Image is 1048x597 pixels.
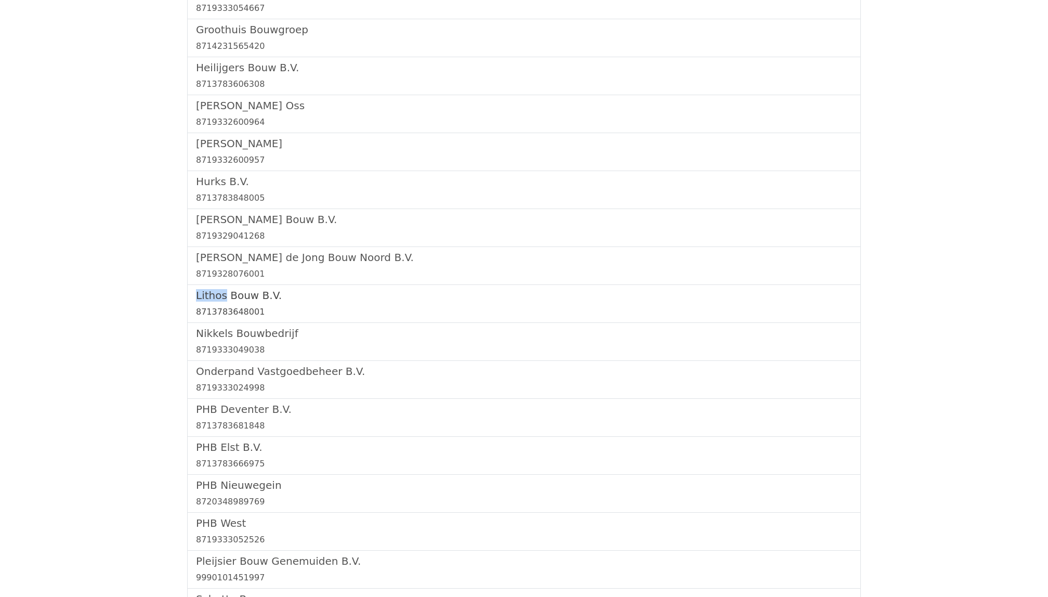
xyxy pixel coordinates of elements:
[196,175,852,188] h5: Hurks B.V.
[196,479,852,508] a: PHB Nieuwegein8720348989769
[196,154,852,166] div: 8719332600957
[196,2,852,15] div: 8719333054667
[196,306,852,318] div: 8713783648001
[196,213,852,242] a: [PERSON_NAME] Bouw B.V.8719329041268
[196,99,852,128] a: [PERSON_NAME] Oss8719332600964
[196,365,852,378] h5: Onderpand Vastgoedbeheer B.V.
[196,517,852,546] a: PHB West8719333052526
[196,213,852,226] h5: [PERSON_NAME] Bouw B.V.
[196,61,852,90] a: Heilijgers Bouw B.V.8713783606308
[196,534,852,546] div: 8719333052526
[196,420,852,432] div: 8713783681848
[196,116,852,128] div: 8719332600964
[196,403,852,432] a: PHB Deventer B.V.8713783681848
[196,175,852,204] a: Hurks B.V.8713783848005
[196,479,852,491] h5: PHB Nieuwegein
[196,289,852,302] h5: Lithos Bouw B.V.
[196,268,852,280] div: 8719328076001
[196,40,852,53] div: 8714231565420
[196,382,852,394] div: 8719333024998
[196,251,852,280] a: [PERSON_NAME] de Jong Bouw Noord B.V.8719328076001
[196,61,852,74] h5: Heilijgers Bouw B.V.
[196,230,852,242] div: 8719329041268
[196,327,852,340] h5: Nikkels Bouwbedrijf
[196,365,852,394] a: Onderpand Vastgoedbeheer B.V.8719333024998
[196,441,852,453] h5: PHB Elst B.V.
[196,458,852,470] div: 8713783666975
[196,344,852,356] div: 8719333049038
[196,192,852,204] div: 8713783848005
[196,23,852,36] h5: Groothuis Bouwgroep
[196,517,852,529] h5: PHB West
[196,289,852,318] a: Lithos Bouw B.V.8713783648001
[196,327,852,356] a: Nikkels Bouwbedrijf8719333049038
[196,403,852,416] h5: PHB Deventer B.V.
[196,137,852,166] a: [PERSON_NAME]8719332600957
[196,441,852,470] a: PHB Elst B.V.8713783666975
[196,555,852,584] a: Pleijsier Bouw Genemuiden B.V.9990101451997
[196,555,852,567] h5: Pleijsier Bouw Genemuiden B.V.
[196,99,852,112] h5: [PERSON_NAME] Oss
[196,78,852,90] div: 8713783606308
[196,496,852,508] div: 8720348989769
[196,572,852,584] div: 9990101451997
[196,23,852,53] a: Groothuis Bouwgroep8714231565420
[196,251,852,264] h5: [PERSON_NAME] de Jong Bouw Noord B.V.
[196,137,852,150] h5: [PERSON_NAME]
